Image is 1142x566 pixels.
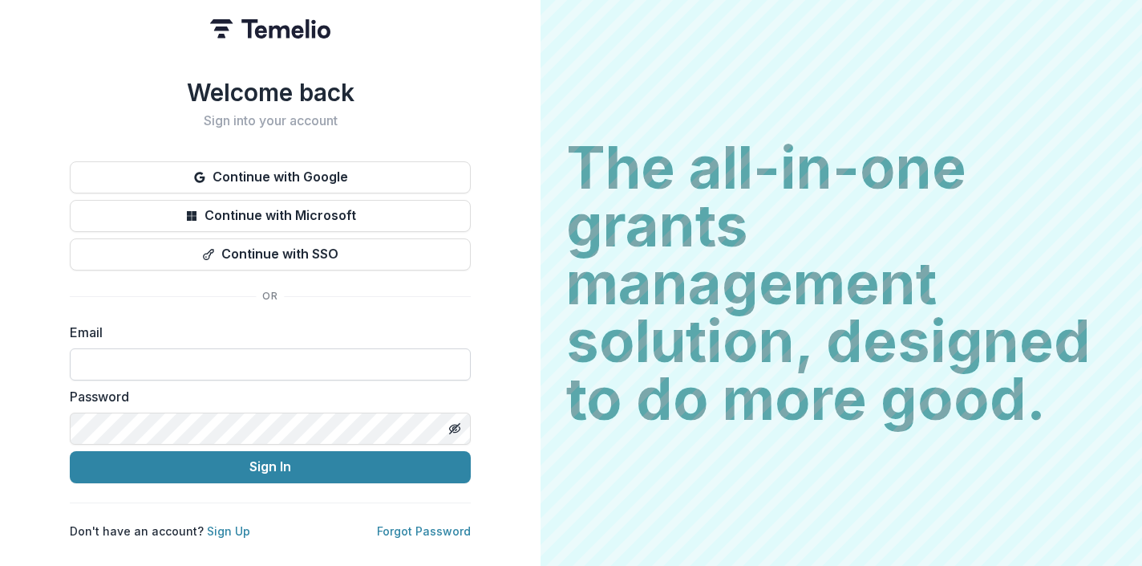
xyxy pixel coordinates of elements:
[70,113,471,128] h2: Sign into your account
[70,238,471,271] button: Continue with SSO
[207,524,250,538] a: Sign Up
[70,200,471,232] button: Continue with Microsoft
[70,78,471,107] h1: Welcome back
[70,451,471,483] button: Sign In
[70,387,461,406] label: Password
[442,416,468,442] button: Toggle password visibility
[70,323,461,342] label: Email
[70,161,471,193] button: Continue with Google
[210,19,330,39] img: Temelio
[377,524,471,538] a: Forgot Password
[70,523,250,540] p: Don't have an account?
